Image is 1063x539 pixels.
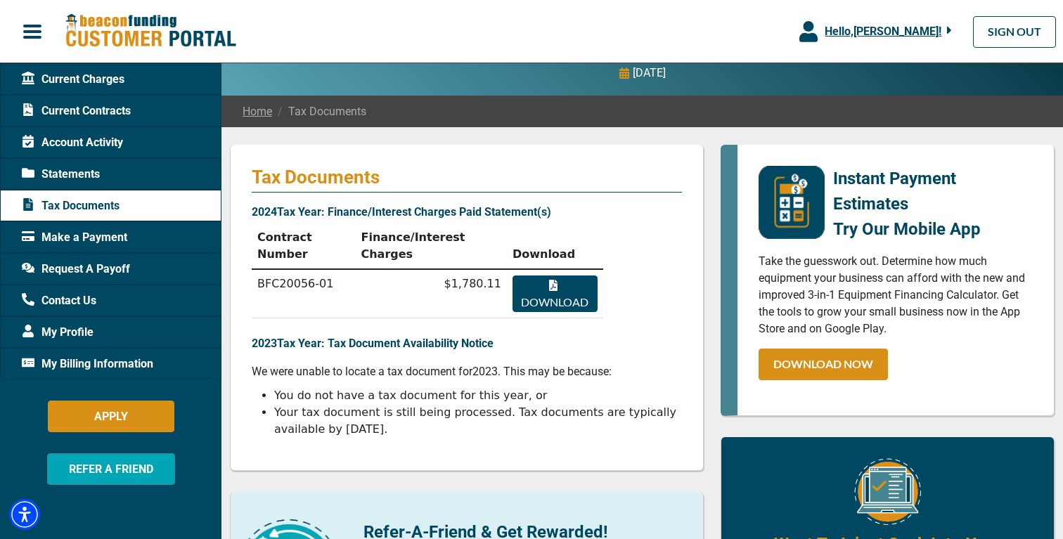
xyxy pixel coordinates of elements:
img: mobile-app-logo.png [759,166,825,239]
p: Take the guesswork out. Determine how much equipment your business can afford with the new and im... [759,253,1033,337]
th: Finance/Interest Charges [355,223,506,269]
span: My Billing Information [22,356,153,372]
button: REFER A FRIEND [47,453,175,485]
span: Account Activity [22,134,123,151]
p: Instant Payment Estimates [833,166,1033,216]
span: Statements [22,166,100,183]
a: Home [243,103,272,120]
span: Current Charges [22,71,124,88]
li: You do not have a tax document for this year, or [274,387,682,404]
span: Current Contracts [22,103,131,119]
th: Download [507,223,603,269]
button: APPLY [48,401,174,432]
span: Tax Documents [22,197,120,214]
a: SIGN OUT [973,16,1056,48]
span: My Profile [22,324,94,341]
p: 2023 Tax Year: Tax Document Availability Notice [252,335,682,352]
li: Your tax document is still being processed. Tax documents are typically available by [DATE]. [274,404,682,438]
p: [DATE] [633,65,666,82]
th: Contract Number [252,223,355,269]
a: DOWNLOAD NOW [759,349,888,380]
p: Tax Documents [252,166,682,188]
p: 2024 Tax Year: Finance/Interest Charges Paid Statement(s) [252,204,682,221]
p: We were unable to locate a tax document for 2023 . This may be because: [252,363,682,380]
span: Contact Us [22,292,96,309]
span: Hello, [PERSON_NAME] ! [825,25,941,38]
button: Download [513,275,598,312]
td: $1,780.11 [355,269,506,318]
div: Accessibility Menu [9,499,40,530]
img: Equipment Financing Online Image [854,458,921,525]
span: Tax Documents [272,103,366,120]
span: Make a Payment [22,229,127,246]
img: Beacon Funding Customer Portal Logo [65,13,236,49]
td: BFC20056-01 [252,269,355,318]
span: Request A Payoff [22,261,130,278]
p: Try Our Mobile App [833,216,1033,242]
